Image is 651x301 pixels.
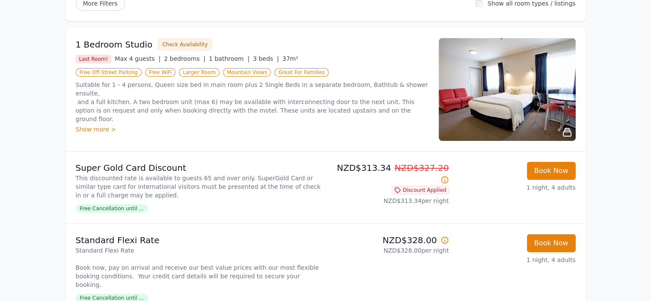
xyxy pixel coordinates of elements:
[76,39,153,51] h3: 1 Bedroom Studio
[527,234,576,252] button: Book Now
[145,68,176,77] span: Free WiFi
[76,234,322,246] p: Standard Flexi Rate
[76,55,112,63] span: Last Room!
[456,256,576,264] p: 1 night, 4 adults
[329,162,449,186] p: NZD$313.34
[329,246,449,255] p: NZD$328.00 per night
[274,68,328,77] span: Great For Families
[179,68,220,77] span: Larger Room
[76,174,322,200] p: This discounted rate is available to guests 65 and over only. SuperGold Card or similar type card...
[329,197,449,205] p: NZD$313.34 per night
[527,162,576,180] button: Book Now
[395,163,449,173] span: NZD$327.20
[329,234,449,246] p: NZD$328.00
[164,55,205,62] span: 2 bedrooms |
[76,68,142,77] span: Free Off-Street Parking
[158,38,212,51] button: Check Availability
[76,125,428,134] div: Show more >
[76,246,322,289] p: Standard Flexi Rate Book now, pay on arrival and receive our best value prices with our most flex...
[223,68,271,77] span: Mountain Views
[456,183,576,192] p: 1 night, 4 adults
[115,55,161,62] span: Max 4 guests |
[253,55,279,62] span: 3 beds |
[76,162,322,174] p: Super Gold Card Discount
[282,55,298,62] span: 37m²
[392,186,449,194] span: Discount Applied
[209,55,250,62] span: 1 bathroom |
[76,204,148,213] span: Free Cancellation until ...
[76,80,428,123] p: Suitable for 1 - 4 persons. Queen size bed in main room plus 2 Single Beds in a separate bedroom,...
